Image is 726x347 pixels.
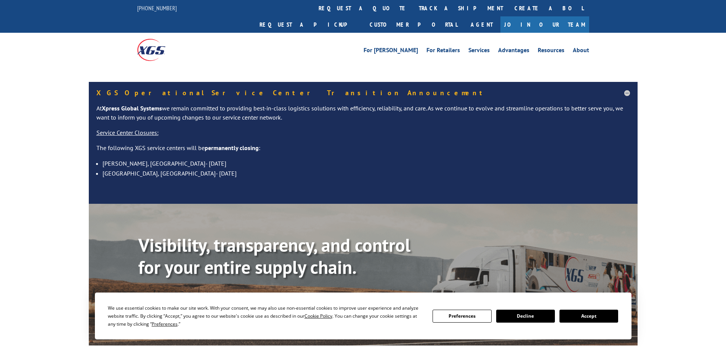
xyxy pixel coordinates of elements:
[468,47,490,56] a: Services
[96,104,630,128] p: At we remain committed to providing best-in-class logistics solutions with efficiency, reliabilit...
[573,47,589,56] a: About
[496,310,555,323] button: Decline
[102,104,162,112] strong: Xpress Global Systems
[205,144,259,152] strong: permanently closing
[364,16,463,33] a: Customer Portal
[538,47,564,56] a: Resources
[498,47,529,56] a: Advantages
[108,304,423,328] div: We use essential cookies to make our site work. With your consent, we may also use non-essential ...
[96,90,630,96] h5: XGS Operational Service Center Transition Announcement
[103,158,630,168] li: [PERSON_NAME], [GEOGRAPHIC_DATA]- [DATE]
[559,310,618,323] button: Accept
[96,144,630,159] p: The following XGS service centers will be :
[426,47,460,56] a: For Retailers
[152,321,178,327] span: Preferences
[433,310,491,323] button: Preferences
[254,16,364,33] a: Request a pickup
[95,293,631,339] div: Cookie Consent Prompt
[96,129,159,136] u: Service Center Closures:
[137,4,177,12] a: [PHONE_NUMBER]
[103,168,630,178] li: [GEOGRAPHIC_DATA], [GEOGRAPHIC_DATA]- [DATE]
[138,233,410,279] b: Visibility, transparency, and control for your entire supply chain.
[305,313,332,319] span: Cookie Policy
[500,16,589,33] a: Join Our Team
[463,16,500,33] a: Agent
[364,47,418,56] a: For [PERSON_NAME]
